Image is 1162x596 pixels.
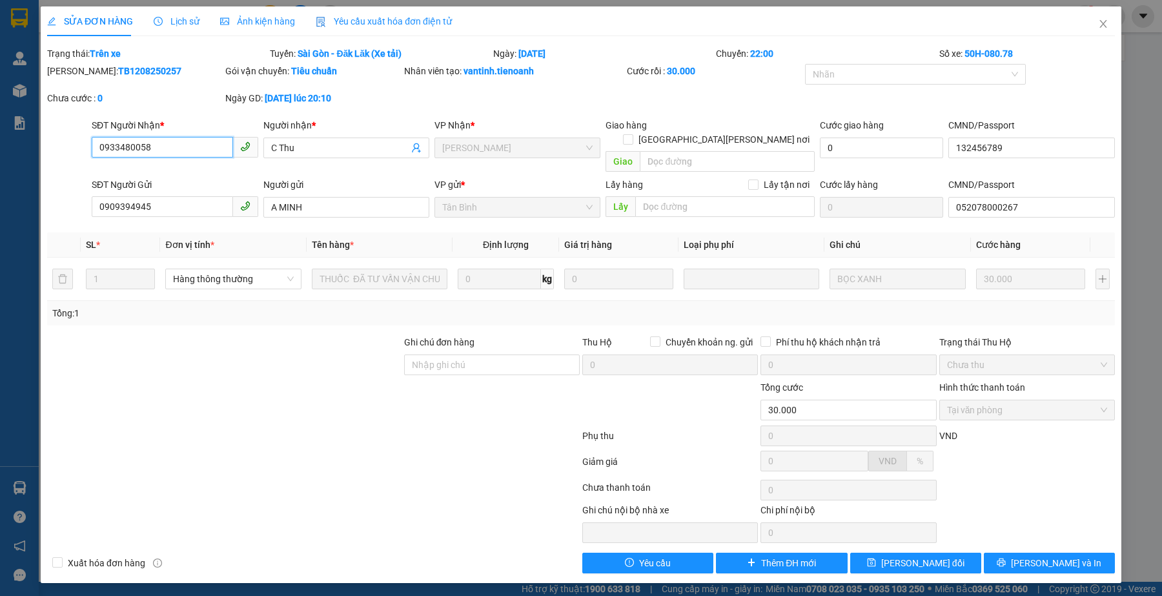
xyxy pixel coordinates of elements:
[225,91,401,105] div: Ngày GD:
[850,553,981,573] button: save[PERSON_NAME] đổi
[541,269,554,289] span: kg
[291,66,337,76] b: Tiêu chuẩn
[639,556,671,570] span: Yêu cầu
[976,269,1085,289] input: 0
[830,269,965,289] input: Ghi Chú
[220,17,229,26] span: picture
[220,16,295,26] span: Ảnh kiện hàng
[118,66,181,76] b: TB1208250257
[964,48,1013,59] b: 50H-080.78
[867,558,876,568] span: save
[939,431,957,441] span: VND
[984,553,1115,573] button: printer[PERSON_NAME] và In
[820,180,878,190] label: Cước lấy hàng
[492,46,715,61] div: Ngày:
[716,553,847,573] button: plusThêm ĐH mới
[564,269,673,289] input: 0
[667,66,695,76] b: 30.000
[483,240,529,250] span: Định lượng
[947,355,1107,375] span: Chưa thu
[939,335,1115,349] div: Trạng thái Thu Hộ
[824,232,970,258] th: Ghi chú
[606,196,635,217] span: Lấy
[582,553,713,573] button: exclamation-circleYêu cầu
[947,400,1107,420] span: Tại văn phòng
[86,240,96,250] span: SL
[606,151,640,172] span: Giao
[312,240,354,250] span: Tên hàng
[404,64,624,78] div: Nhân viên tạo:
[625,558,634,568] span: exclamation-circle
[678,232,824,258] th: Loại phụ phí
[312,269,447,289] input: VD: Bàn, Ghế
[518,48,545,59] b: [DATE]
[464,66,534,76] b: vantinh.tienoanh
[154,17,163,26] span: clock-circle
[165,240,214,250] span: Đơn vị tính
[820,120,884,130] label: Cước giao hàng
[92,178,258,192] div: SĐT Người Gửi
[582,503,758,522] div: Ghi chú nội bộ nhà xe
[411,143,422,153] span: user-add
[265,93,331,103] b: [DATE] lúc 20:10
[747,558,756,568] span: plus
[939,382,1025,393] label: Hình thức thanh toán
[404,337,475,347] label: Ghi chú đơn hàng
[564,240,612,250] span: Giá trị hàng
[97,93,103,103] b: 0
[938,46,1116,61] div: Số xe:
[879,456,897,466] span: VND
[1096,269,1110,289] button: plus
[316,17,326,27] img: icon
[263,178,429,192] div: Người gửi
[771,335,886,349] span: Phí thu hộ khách nhận trả
[434,178,600,192] div: VP gửi
[997,558,1006,568] span: printer
[1011,556,1101,570] span: [PERSON_NAME] và In
[240,201,250,211] span: phone
[820,197,943,218] input: Cước lấy hàng
[47,16,133,26] span: SỬA ĐƠN HÀNG
[47,17,56,26] span: edit
[750,48,773,59] b: 22:00
[760,382,803,393] span: Tổng cước
[269,46,491,61] div: Tuyến:
[442,198,593,217] span: Tân Bình
[761,556,816,570] span: Thêm ĐH mới
[52,269,73,289] button: delete
[173,269,293,289] span: Hàng thông thường
[1098,19,1108,29] span: close
[581,429,759,451] div: Phụ thu
[225,64,401,78] div: Gói vận chuyển:
[606,180,643,190] span: Lấy hàng
[635,196,815,217] input: Dọc đường
[63,556,150,570] span: Xuất hóa đơn hàng
[298,48,402,59] b: Sài Gòn - Đăk Lăk (Xe tải)
[581,480,759,503] div: Chưa thanh toán
[640,151,815,172] input: Dọc đường
[627,64,802,78] div: Cước rồi :
[715,46,937,61] div: Chuyến:
[881,556,964,570] span: [PERSON_NAME] đổi
[917,456,923,466] span: %
[820,138,943,158] input: Cước giao hàng
[581,455,759,477] div: Giảm giá
[90,48,121,59] b: Trên xe
[46,46,269,61] div: Trạng thái:
[660,335,758,349] span: Chuyển khoản ng. gửi
[948,178,1114,192] div: CMND/Passport
[582,337,612,347] span: Thu Hộ
[760,503,936,522] div: Chi phí nội bộ
[948,118,1114,132] div: CMND/Passport
[47,91,223,105] div: Chưa cước :
[92,118,258,132] div: SĐT Người Nhận
[606,120,647,130] span: Giao hàng
[52,306,449,320] div: Tổng: 1
[240,141,250,152] span: phone
[434,120,471,130] span: VP Nhận
[442,138,593,158] span: Cư Kuin
[976,240,1021,250] span: Cước hàng
[47,64,223,78] div: [PERSON_NAME]:
[633,132,815,147] span: [GEOGRAPHIC_DATA][PERSON_NAME] nơi
[154,16,199,26] span: Lịch sử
